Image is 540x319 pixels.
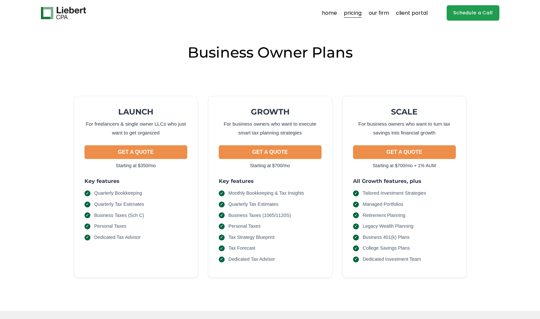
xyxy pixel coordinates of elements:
[84,178,187,185] h3: Key features
[94,223,126,230] span: Personal Taxes
[229,212,291,219] span: Business Taxes (1065/1120S)
[219,119,322,137] p: For business owners who want to execute smart tax planning strategies
[229,256,275,263] span: Dedicated Tax Advisor
[219,107,322,117] h2: GROWTH
[229,201,279,208] span: Quarterly Tax Estimates
[84,162,187,170] p: Starting at $350/mo
[229,223,261,230] span: Personal Taxes
[363,234,410,241] span: Business 401(k) Plans
[369,8,389,18] a: our firm
[229,245,255,252] span: Tax Forecast
[363,190,426,197] span: Tailored Investment Strategies
[94,201,144,208] span: Quarterly Tax Estimates
[353,119,456,137] p: For business owners who want to turn tax savings into financial growth
[353,107,456,117] h2: SCALE
[84,119,187,137] p: For freelancers & single owner LLCs who just want to get organized
[447,5,499,21] a: Schedule a Call
[41,7,86,19] img: Liebert CPA
[353,162,456,170] p: Starting at $700/mo + 1% AUM
[363,201,403,208] span: Managed Portfolios
[363,212,405,219] span: Retirement Planning
[41,43,499,62] h2: Business Owner Plans
[94,212,144,219] span: Business Taxes (Sch C)
[94,234,141,241] span: Dedicated Tax Advisor
[363,256,421,263] span: Dedicated Investment Team
[353,145,456,159] button: GET A QUOTE
[219,145,322,159] button: GET A QUOTE
[363,223,414,230] span: Legacy Wealth Planning
[353,178,456,185] h3: All Growth features, plus
[94,190,142,197] span: Quarterly Bookkeeping
[229,190,304,197] span: Monthly Bookkeeping & Tax Insights
[344,8,362,18] a: pricing
[219,162,322,170] p: Starting at $700/mo
[363,245,410,252] span: College Savings Plans
[229,234,275,241] span: Tax Strategy Blueprint
[84,145,187,159] button: GET A QUOTE
[219,178,322,185] h3: Key features
[396,8,428,18] a: client portal
[322,8,337,18] a: home
[84,107,187,117] h2: LAUNCH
